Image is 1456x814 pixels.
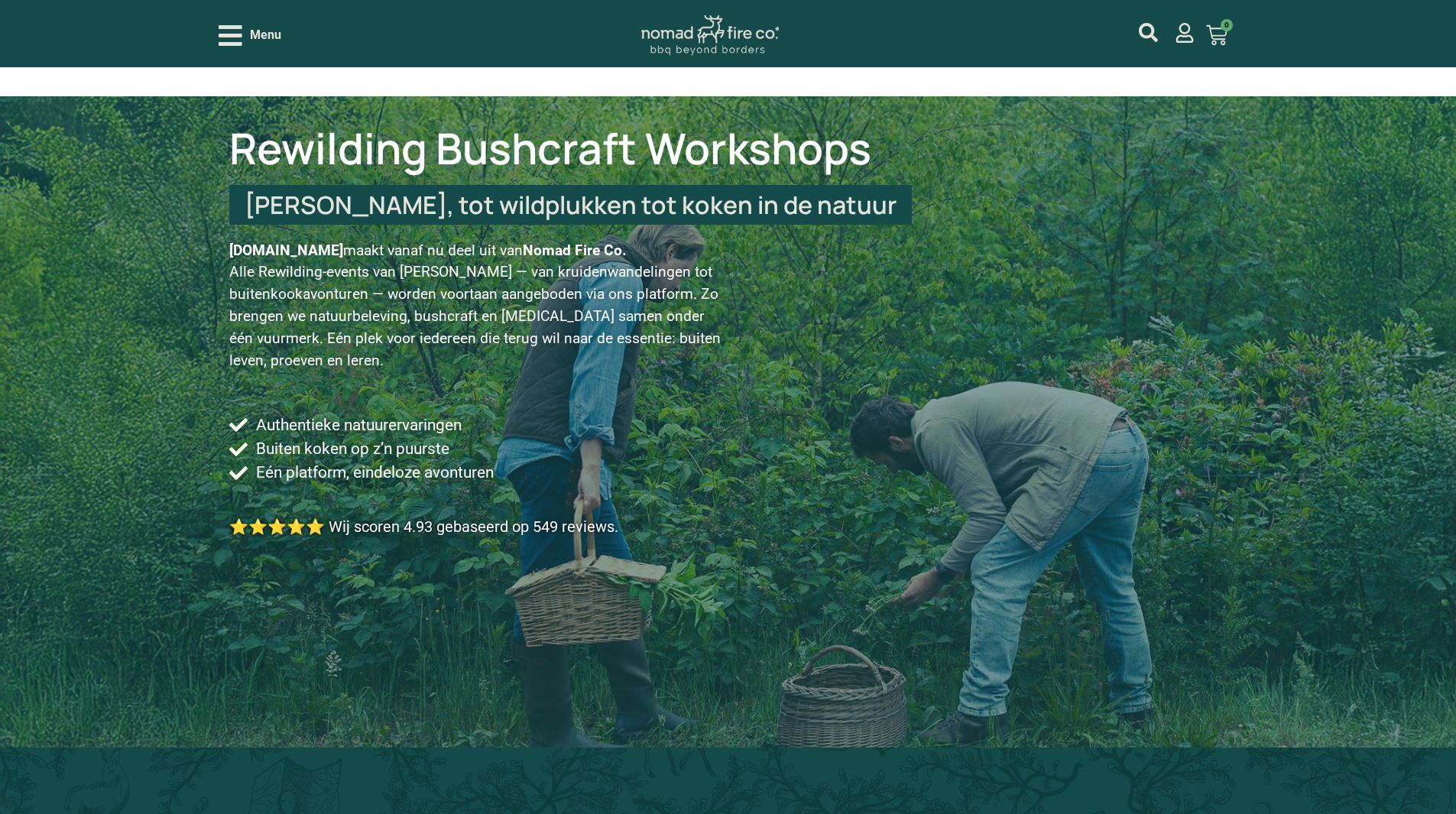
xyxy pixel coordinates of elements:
[1221,19,1233,31] span: 0
[229,240,728,372] p: maakt vanaf nu deel uit van Alle Rewilding-events van [PERSON_NAME] — van kruidenwandelingen tot ...
[219,22,281,49] div: Open/Close Menu
[1139,23,1158,42] a: mijn account
[252,413,462,437] span: Authentieke natuurervaringen
[250,26,281,44] span: Menu
[1175,23,1195,43] a: mijn account
[229,127,1227,170] h1: Rewilding Bushcraft Workshops
[641,15,779,56] img: Nomad Logo
[1188,15,1246,55] a: 0
[523,242,627,259] strong: Nomad Fire Co.
[229,515,1227,538] p: ⭐⭐⭐⭐⭐ Wij scoren 4.93 gebaseerd op 549 reviews.
[229,242,343,259] strong: [DOMAIN_NAME]
[252,461,494,485] span: Eén platform, eindeloze avonturen
[245,193,897,217] h2: [PERSON_NAME], tot wildplukken tot koken in de natuur
[252,437,449,461] span: Buiten koken op z’n puurste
